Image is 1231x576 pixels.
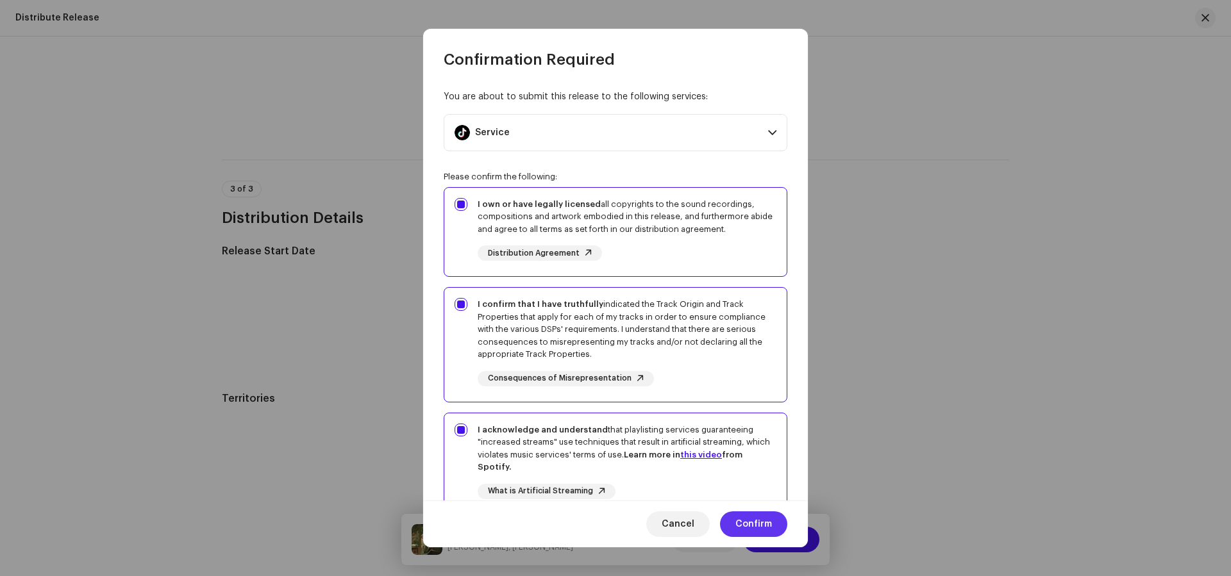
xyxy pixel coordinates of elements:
div: Please confirm the following: [444,172,787,182]
div: Service [475,128,510,138]
p-accordion-header: Service [444,114,787,151]
p-togglebutton: I confirm that I have truthfullyindicated the Track Origin and Track Properties that apply for ea... [444,287,787,402]
button: Confirm [720,511,787,537]
div: You are about to submit this release to the following services: [444,90,787,104]
span: Cancel [662,511,694,537]
div: that playlisting services guaranteeing "increased streams" use techniques that result in artifici... [478,424,776,473]
p-togglebutton: I own or have legally licensedall copyrights to the sound recordings, compositions and artwork em... [444,187,787,277]
button: Cancel [646,511,710,537]
strong: Learn more in from Spotify. [478,450,742,472]
span: What is Artificial Streaming [488,487,593,495]
div: indicated the Track Origin and Track Properties that apply for each of my tracks in order to ensu... [478,298,776,361]
strong: I acknowledge and understand [478,425,608,434]
span: Confirm [735,511,772,537]
span: Consequences of Misrepresentation [488,374,632,383]
p-togglebutton: I acknowledge and understandthat playlisting services guaranteeing "increased streams" use techni... [444,413,787,536]
span: Distribution Agreement [488,249,580,258]
div: all copyrights to the sound recordings, compositions and artwork embodied in this release, and fu... [478,198,776,236]
strong: I confirm that I have truthfully [478,300,603,308]
strong: I own or have legally licensed [478,200,601,208]
span: Confirmation Required [444,49,615,70]
a: this video [680,450,722,459]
